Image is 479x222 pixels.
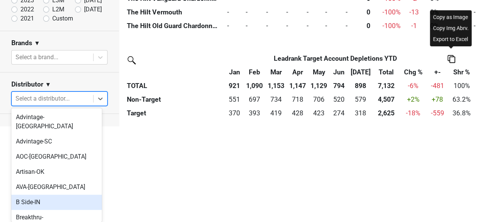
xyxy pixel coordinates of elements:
div: Export to Excel [431,34,470,45]
div: -1 [407,21,422,31]
td: 734.186 [265,93,287,106]
th: 2625.176 [373,106,399,120]
td: 0 [297,6,318,19]
th: Total: activate to sort column ascending [373,65,399,79]
div: AOC-[GEOGRAPHIC_DATA] [11,149,102,164]
div: 423 [310,108,328,118]
th: 1,090 [243,79,265,93]
span: -481 [431,82,444,90]
div: 734 [267,94,285,104]
span: ▼ [45,80,51,89]
div: Copy Img Abrv. [431,23,470,34]
th: +-: activate to sort column ascending [427,65,448,79]
th: 1,147 [287,79,308,93]
td: 0% [423,19,445,33]
td: 0 [318,6,335,19]
div: -13 [407,7,422,17]
th: 1,153 [265,79,287,93]
td: 273.926 [330,106,348,120]
td: -18 % [399,106,427,120]
td: 422.998 [308,106,330,120]
td: 36.8% [448,106,476,120]
th: Jan: activate to sort column ascending [225,65,243,79]
td: 0 [318,19,335,33]
td: 696.701 [243,93,265,106]
td: 0% [423,6,445,19]
div: 579 [350,94,371,104]
td: 0 [237,6,257,19]
label: 2022 [20,5,34,14]
th: Target [125,106,225,120]
th: 4506.700 [373,93,399,106]
th: Feb: activate to sort column ascending [243,65,265,79]
td: 0 [297,19,318,33]
td: 318.247 [348,106,373,120]
div: - [320,7,333,17]
td: 0 [220,6,237,19]
th: &nbsp;: activate to sort column ascending [125,65,225,79]
div: Advintage-[GEOGRAPHIC_DATA] [11,110,102,134]
div: B Side-IN [11,195,102,210]
th: The Hilt Old Guard Chardonnay [125,19,220,33]
div: Artisan-OK [11,164,102,179]
td: 369.921 [225,106,243,120]
th: Leadrank Target Account Depletions YTD [243,52,427,65]
img: Copy to clipboard [448,55,455,63]
td: +2 % [399,93,427,106]
div: - [222,21,235,31]
div: 370 [227,108,242,118]
h3: Distributor [11,80,43,88]
div: 4,507 [375,94,398,104]
th: Non-Target [125,93,225,106]
th: Shr %: activate to sort column ascending [448,65,476,79]
th: 0 [358,6,379,19]
td: 100% [448,79,476,93]
div: - [299,7,316,17]
td: 0 [277,19,298,33]
div: 393 [245,108,263,118]
td: 706.409 [308,93,330,106]
td: 551.239 [225,93,243,106]
td: 428.243 [287,106,308,120]
th: Jul: activate to sort column ascending [348,65,373,79]
div: 419 [267,108,285,118]
td: 0 [335,19,359,33]
div: 551 [227,94,242,104]
td: 0 [257,6,277,19]
th: Jun: activate to sort column ascending [330,65,348,79]
th: 921 [225,79,243,93]
th: The Hilt Vermouth [125,6,220,19]
div: +78 [429,94,446,104]
div: - [279,21,296,31]
td: 0 [237,19,257,33]
td: 520.35 [330,93,348,106]
div: 697 [245,94,263,104]
td: 718.367 [287,93,308,106]
span: -6% [408,82,418,90]
h3: Brands [11,39,32,47]
div: 520 [332,94,346,104]
th: Apr: activate to sort column ascending [287,65,308,79]
th: 1,129 [308,79,330,93]
div: - [238,21,255,31]
div: AVA-[GEOGRAPHIC_DATA] [11,179,102,195]
td: 393.158 [243,106,265,120]
div: - [299,21,316,31]
div: - [259,7,275,17]
td: 579.448 [348,93,373,106]
div: - [336,7,356,17]
span: ▼ [34,39,40,48]
td: 0 [220,19,237,33]
div: 706 [310,94,328,104]
th: Mar: activate to sort column ascending [265,65,287,79]
div: - [259,21,275,31]
th: Chg %: activate to sort column ascending [399,65,427,79]
div: - [222,7,235,17]
th: 0 [358,19,379,33]
div: Advintage-SC [11,134,102,149]
div: 318 [350,108,371,118]
th: May: activate to sort column ascending [308,65,330,79]
img: filter [125,54,137,66]
label: Custom [52,14,73,23]
div: Copy as Image [431,12,470,23]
